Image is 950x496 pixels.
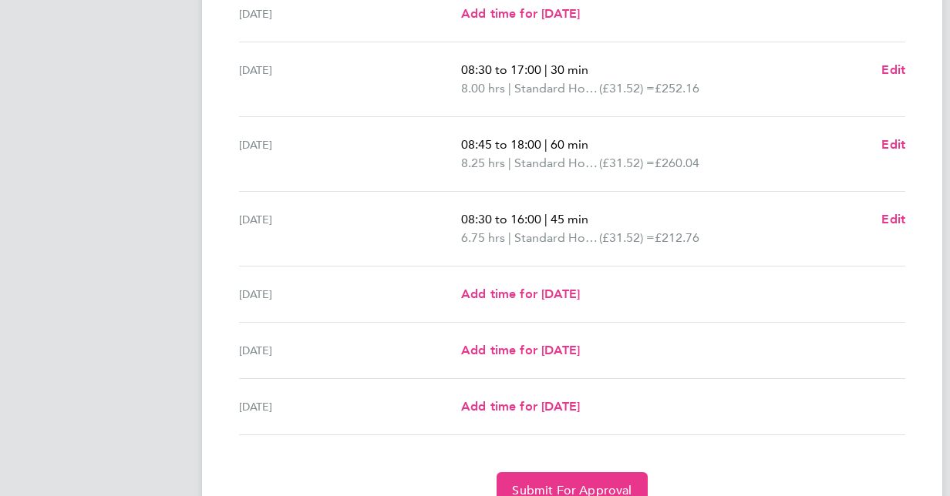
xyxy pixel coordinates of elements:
span: Standard Hourly [514,154,599,173]
a: Add time for [DATE] [461,285,580,303]
span: | [508,81,511,96]
span: 60 min [551,137,588,152]
div: [DATE] [239,341,461,360]
span: Add time for [DATE] [461,343,580,357]
span: £212.76 [655,230,699,245]
span: (£31.52) = [599,156,655,170]
a: Add time for [DATE] [461,341,580,360]
a: Edit [881,210,905,229]
div: [DATE] [239,285,461,303]
span: 6.75 hrs [461,230,505,245]
span: £252.16 [655,81,699,96]
span: | [544,212,547,226]
div: [DATE] [239,397,461,416]
span: 8.00 hrs [461,81,505,96]
span: Standard Hourly [514,229,599,247]
span: Edit [881,62,905,77]
span: (£31.52) = [599,81,655,96]
span: Add time for [DATE] [461,399,580,414]
span: £260.04 [655,156,699,170]
div: [DATE] [239,210,461,247]
span: 30 min [551,62,588,77]
a: Add time for [DATE] [461,397,580,416]
span: 45 min [551,212,588,226]
div: [DATE] [239,136,461,173]
span: | [508,156,511,170]
a: Add time for [DATE] [461,5,580,23]
span: 08:45 to 18:00 [461,137,541,152]
a: Edit [881,61,905,79]
span: 08:30 to 17:00 [461,62,541,77]
span: Add time for [DATE] [461,6,580,21]
span: Edit [881,137,905,152]
span: (£31.52) = [599,230,655,245]
a: Edit [881,136,905,154]
span: 08:30 to 16:00 [461,212,541,226]
span: Standard Hourly [514,79,599,98]
div: [DATE] [239,5,461,23]
span: | [544,62,547,77]
span: | [508,230,511,245]
div: [DATE] [239,61,461,98]
span: | [544,137,547,152]
span: 8.25 hrs [461,156,505,170]
span: Add time for [DATE] [461,287,580,301]
span: Edit [881,212,905,226]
